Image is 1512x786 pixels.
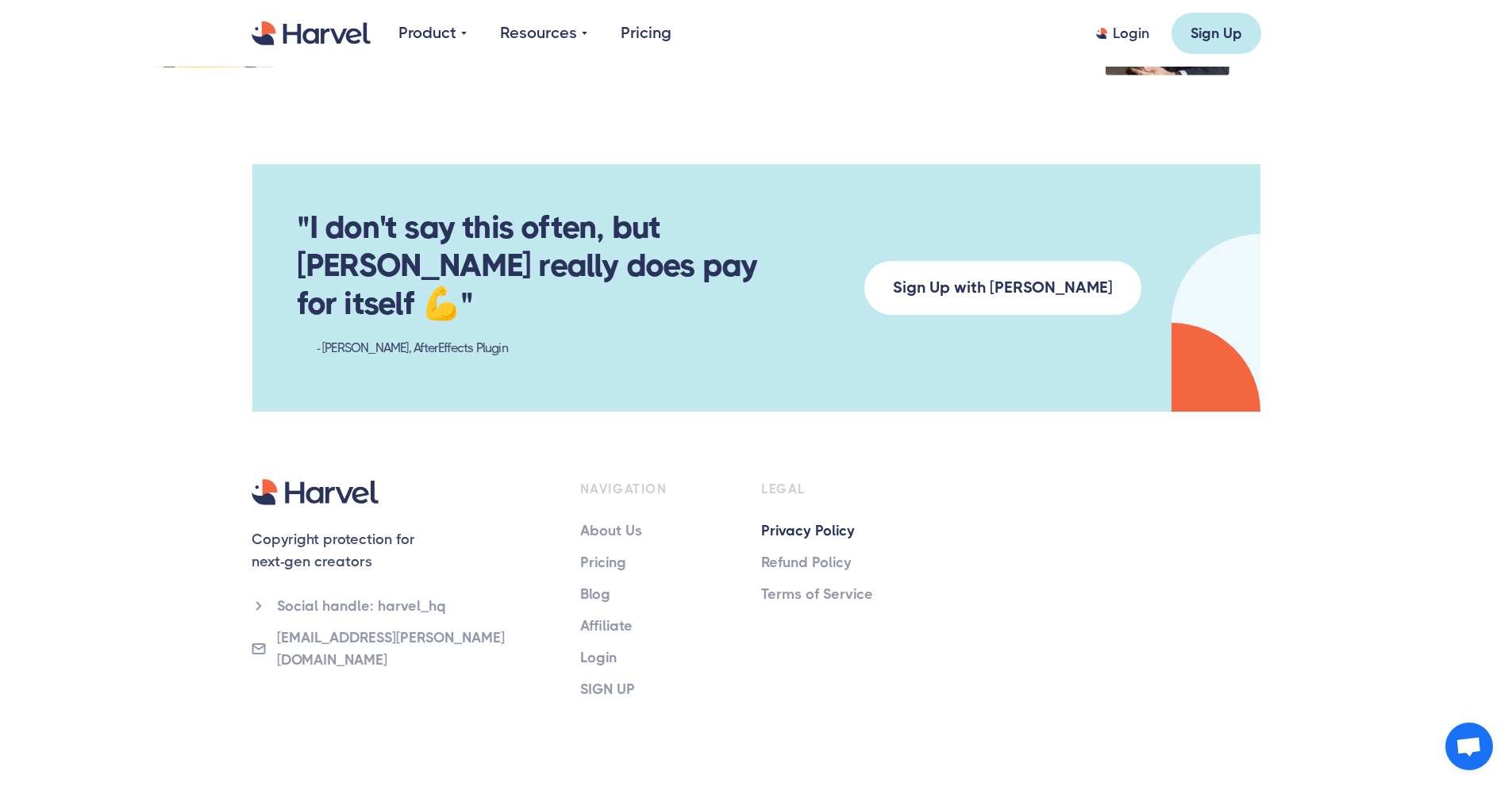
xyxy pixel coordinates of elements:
[1113,24,1149,43] div: Login
[580,520,717,542] a: About Us
[580,551,717,573] a: Pricing
[580,478,717,500] div: NAVIGATION
[252,21,371,46] a: home
[580,615,717,637] a: Affiliate
[761,520,898,542] a: Privacy Policy
[621,21,671,45] a: Pricing
[761,478,898,500] div: LEGAL
[761,583,898,605] a: Terms of Service
[580,646,717,669] a: Login
[1445,723,1493,770] div: Open chat
[500,21,587,45] div: Resources
[580,678,717,700] a: SIGN UP
[398,21,467,45] div: Product
[297,209,791,367] h3: "I don't say this often, but [PERSON_NAME] really does pay for itself 💪"
[1191,24,1242,43] div: Sign Up
[317,329,508,367] span: - [PERSON_NAME], AfterEffects Plugin
[1096,24,1149,43] a: Login
[893,276,1113,300] div: Sign Up with [PERSON_NAME]
[580,583,717,605] a: Blog
[252,627,558,671] a: [EMAIL_ADDRESS][PERSON_NAME][DOMAIN_NAME]
[398,21,456,45] div: Product
[277,595,446,617] div: Social handle: harvel_hq
[1172,13,1261,54] a: Sign Up
[252,528,558,573] p: Copyright protection for next-gen creators
[500,21,577,45] div: Resources
[252,595,558,617] a: Social handle: harvel_hq
[277,627,558,671] div: [EMAIL_ADDRESS][PERSON_NAME][DOMAIN_NAME]
[864,261,1141,315] a: Sign Up with [PERSON_NAME]
[761,551,898,573] a: Refund Policy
